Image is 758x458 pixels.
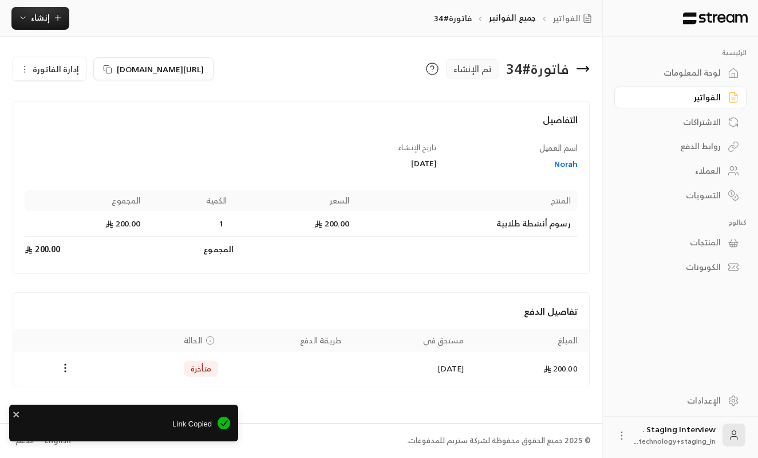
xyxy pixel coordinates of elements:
table: Payments [13,330,589,386]
span: إدارة الفاتورة [33,62,79,76]
p: الرئيسية [614,48,747,57]
span: اسم العميل [539,140,578,155]
a: الاشتراكات [614,111,747,133]
th: الكمية [147,190,234,211]
a: المنتجات [614,232,747,254]
td: 200.00 [25,211,147,237]
div: المنتجات [629,237,721,248]
h4: التفاصيل [25,113,578,138]
span: إنشاء [31,10,50,25]
div: العملاء [629,165,721,177]
a: التسويات [614,184,747,206]
div: فاتورة # 34 [506,60,569,78]
th: المجموع [25,190,147,211]
span: تاريخ الإنشاء [398,141,437,154]
td: [DATE] [348,351,471,386]
th: المبلغ [471,330,589,351]
div: Staging Interview . [634,424,716,447]
span: [URL][DOMAIN_NAME] [117,63,204,75]
td: المجموع [147,237,234,262]
td: 200.00 [471,351,589,386]
a: روابط الدفع [614,135,747,158]
a: Norah [448,158,578,170]
button: إدارة الفاتورة [13,57,86,80]
span: 1 [215,218,227,229]
div: © 2025 جميع الحقوق محفوظة لشركة ستريم للمدفوعات. [407,435,591,447]
div: التسويات [629,190,721,201]
button: إنشاء [11,7,69,30]
button: close [13,408,21,420]
div: الاشتراكات [629,116,721,128]
a: العملاء [614,160,747,182]
td: 200.00 [234,211,356,237]
span: تم الإنشاء [453,62,492,76]
span: technology+staging_in... [634,435,716,447]
nav: breadcrumb [434,12,597,24]
div: الإعدادات [629,395,721,406]
th: طريقة الدفع [225,330,348,351]
button: [URL][DOMAIN_NAME] [93,57,214,80]
a: لوحة المعلومات [614,62,747,84]
a: الإعدادات [614,389,747,412]
p: فاتورة#34 [434,13,472,24]
a: الكوبونات [614,256,747,279]
th: المنتج [356,190,577,211]
div: [DATE] [307,158,437,169]
a: الفواتير [553,13,597,24]
a: جميع الفواتير [489,10,536,25]
span: متأخرة [191,363,211,374]
td: رسوم أنشطة طلابية [356,211,577,237]
div: لوحة المعلومات [629,67,721,79]
h4: تفاصيل الدفع [25,304,578,318]
img: Logo [682,12,749,25]
a: الفواتير [614,87,747,109]
span: الحالة [184,335,202,346]
span: Link Copied [17,418,212,430]
th: السعر [234,190,356,211]
th: مستحق في [348,330,471,351]
p: كتالوج [614,218,747,227]
td: 200.00 [25,237,147,262]
div: روابط الدفع [629,140,721,152]
table: Products [25,190,578,262]
div: الفواتير [629,92,721,103]
div: الكوبونات [629,261,721,273]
